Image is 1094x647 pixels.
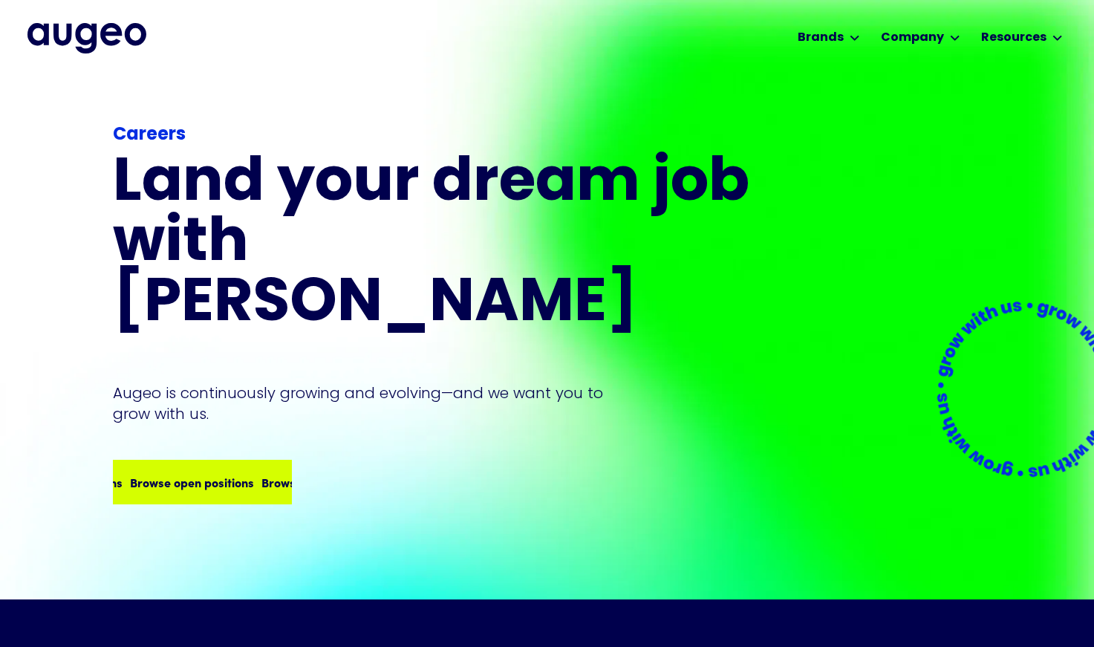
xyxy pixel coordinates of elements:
div: Browse open positions [211,473,335,491]
img: Augeo's full logo in midnight blue. [27,23,146,53]
h1: Land your dream job﻿ with [PERSON_NAME] [113,155,755,335]
div: Resources [981,29,1046,47]
div: Brands [798,29,844,47]
a: home [27,23,146,53]
div: Company [881,29,944,47]
strong: Careers [113,126,186,144]
a: Browse open positionsBrowse open positions [113,460,292,504]
div: Browse open positions [79,473,204,491]
p: Augeo is continuously growing and evolving—and we want you to grow with us. [113,383,624,424]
